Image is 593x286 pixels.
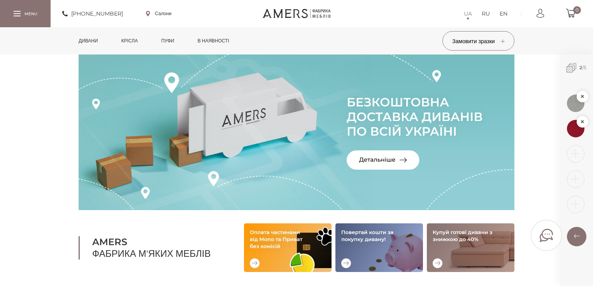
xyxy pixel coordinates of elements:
[500,9,507,18] a: EN
[155,27,180,54] a: Пуфи
[427,223,514,272] img: Купуй готові дивани зі знижкою до 40%
[452,38,504,45] span: Замовити зразки
[116,27,144,54] a: Крісла
[92,236,225,248] b: AMERS
[79,236,225,260] h1: Фабрика м'яких меблів
[73,27,104,54] a: Дивани
[464,9,472,18] a: UA
[442,31,514,51] button: Замовити зразки
[244,223,332,272] img: Оплата частинами від Mono та Приват без комісій
[567,95,584,112] img: 1576664823.jpg
[62,9,123,18] a: [PHONE_NUMBER]
[192,27,235,54] a: в наявності
[335,223,423,272] img: Повертай кошти за покупку дивану
[584,65,586,70] span: 5
[579,65,582,70] b: 2
[482,9,490,18] a: RU
[560,54,593,81] span: /
[146,10,172,17] a: Салони
[567,120,584,137] img: 1576662562.jpg
[573,6,581,14] span: 0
